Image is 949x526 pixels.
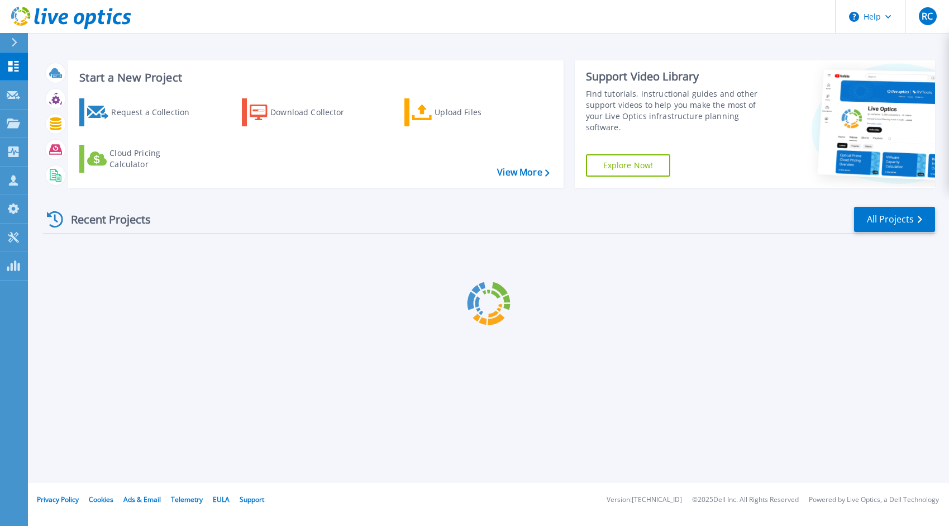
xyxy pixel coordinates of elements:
div: Request a Collection [111,101,201,124]
a: Cloud Pricing Calculator [79,145,204,173]
div: Recent Projects [43,206,166,233]
span: RC [922,12,933,21]
a: EULA [213,495,230,504]
div: Support Video Library [586,69,769,84]
a: Cookies [89,495,113,504]
a: Telemetry [171,495,203,504]
a: Request a Collection [79,98,204,126]
li: Version: [TECHNICAL_ID] [607,496,682,504]
li: Powered by Live Optics, a Dell Technology [809,496,939,504]
a: Download Collector [242,98,366,126]
div: Find tutorials, instructional guides and other support videos to help you make the most of your L... [586,88,769,133]
div: Download Collector [270,101,360,124]
a: Support [240,495,264,504]
a: View More [497,167,549,178]
a: All Projects [854,207,935,232]
a: Ads & Email [123,495,161,504]
a: Upload Files [404,98,529,126]
div: Upload Files [435,101,524,124]
li: © 2025 Dell Inc. All Rights Reserved [692,496,799,504]
h3: Start a New Project [79,72,549,84]
a: Privacy Policy [37,495,79,504]
a: Explore Now! [586,154,671,177]
div: Cloud Pricing Calculator [109,148,199,170]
